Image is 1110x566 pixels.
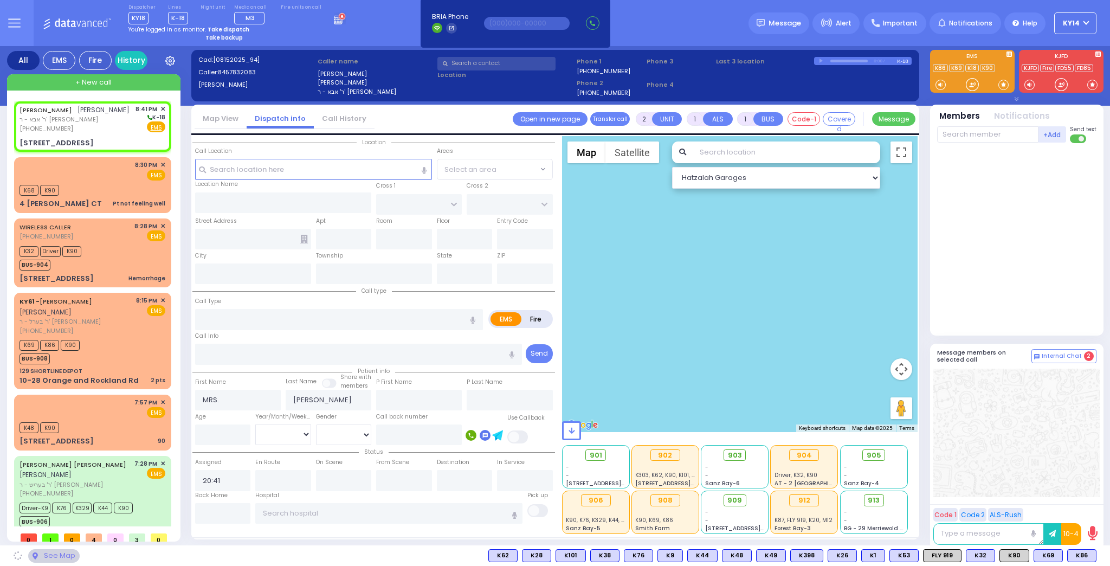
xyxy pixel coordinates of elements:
[255,503,522,524] input: Search hospital
[497,252,505,260] label: ZIP
[114,503,133,513] span: K90
[889,549,919,562] div: K53
[376,182,396,190] label: Cross 1
[160,160,165,170] span: ✕
[1063,18,1080,28] span: KY14
[218,68,256,76] span: 8457832083
[198,55,314,65] label: Cad:
[844,524,905,532] span: BG - 29 Merriewold S.
[966,549,995,562] div: BLS
[727,495,742,506] span: 909
[716,57,814,66] label: Last 3 location
[356,287,392,295] span: Call type
[491,312,522,326] label: EMS
[205,34,243,42] strong: Take backup
[20,223,71,231] a: WIRELESS CALLER
[722,549,752,562] div: K48
[208,25,249,34] strong: Take dispatch
[567,141,605,163] button: Show street map
[246,14,255,22] span: M3
[147,407,165,418] span: EMS
[756,549,786,562] div: BLS
[565,418,601,432] a: Open this area in Google Maps (opens a new window)
[635,524,670,532] span: Smith Farm
[195,458,222,467] label: Assigned
[20,260,50,271] span: BUS-904
[897,57,912,65] div: K-18
[1034,549,1063,562] div: BLS
[705,524,808,532] span: [STREET_ADDRESS][PERSON_NAME]
[20,185,38,196] span: K68
[923,549,961,562] div: FLY 919
[624,549,653,562] div: K76
[1034,354,1040,359] img: comment-alt.png
[522,549,551,562] div: BLS
[844,516,847,524] span: -
[775,516,832,524] span: K87, FLY 919, K20, M12
[844,463,847,471] span: -
[988,508,1023,522] button: ALS-Rush
[357,138,391,146] span: Location
[1034,549,1063,562] div: K69
[566,463,569,471] span: -
[107,533,124,542] span: 0
[1070,133,1087,144] label: Turn off text
[20,516,50,527] span: BUS-906
[40,422,59,433] span: K90
[20,480,131,490] span: ר' בעריש - ר' [PERSON_NAME]
[281,4,321,11] label: Fire units on call
[590,112,630,126] button: Transfer call
[513,112,588,126] a: Open in new page
[521,312,551,326] label: Fire
[939,110,980,123] button: Members
[522,549,551,562] div: K28
[828,549,857,562] div: BLS
[195,113,247,124] a: Map View
[556,549,586,562] div: K101
[883,18,918,28] span: Important
[432,12,468,22] span: BRIA Phone
[933,64,948,72] a: K86
[20,246,38,257] span: K32
[844,479,879,487] span: Sanz Bay-4
[376,458,409,467] label: From Scene
[195,491,228,500] label: Back Home
[1023,18,1037,28] span: Help
[376,217,392,226] label: Room
[28,549,79,563] div: See map
[790,549,823,562] div: K398
[352,367,395,375] span: Patient info
[286,377,317,386] label: Last Name
[757,19,765,27] img: message.svg
[1067,549,1096,562] div: BLS
[255,491,279,500] label: Hospital
[590,549,619,562] div: BLS
[1038,126,1067,143] button: +Add
[195,147,232,156] label: Call Location
[20,273,94,284] div: [STREET_ADDRESS]
[135,105,157,113] span: 8:41 PM
[467,182,488,190] label: Cross 2
[966,549,995,562] div: K32
[788,112,820,126] button: Code-1
[20,198,102,209] div: 4 [PERSON_NAME] CT
[20,232,73,241] span: [PHONE_NUMBER]
[566,516,628,524] span: K90, K76, K329, K44, K9
[147,468,165,479] span: EMS
[650,494,680,506] div: 908
[160,105,165,114] span: ✕
[318,87,434,97] label: ר' אבא - ר' [PERSON_NAME]
[556,549,586,562] div: BLS
[844,471,847,479] span: -
[20,106,72,114] a: [PERSON_NAME]
[316,458,343,467] label: On Scene
[890,358,912,380] button: Map camera controls
[566,524,601,532] span: Sanz Bay-5
[135,161,157,169] span: 8:30 PM
[7,51,40,70] div: All
[62,246,81,257] span: K90
[128,4,156,11] label: Dispatcher
[195,413,206,421] label: Age
[318,69,434,79] label: [PERSON_NAME]
[693,141,880,163] input: Search location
